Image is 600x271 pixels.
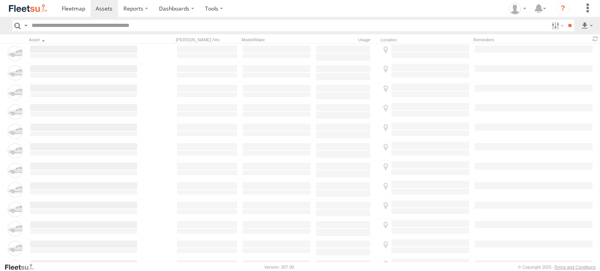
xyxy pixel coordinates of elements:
[473,37,535,43] div: Reminders
[557,2,569,15] i: ?
[591,35,600,43] span: Refresh
[23,20,29,31] label: Search Query
[8,3,48,14] img: fleetsu-logo-horizontal.svg
[176,37,238,43] div: [PERSON_NAME]./Vin
[548,20,565,31] label: Search Filter Options
[241,37,312,43] div: Model/Make
[264,265,294,269] div: Version: 307.00
[554,265,596,269] a: Terms and Conditions
[315,37,377,43] div: Usage
[518,265,596,269] div: © Copyright 2025 -
[506,3,529,14] div: Jay Bennett
[580,20,594,31] label: Export results as...
[4,263,40,271] a: Visit our Website
[380,37,470,43] div: Location
[29,37,138,43] div: Click to Sort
